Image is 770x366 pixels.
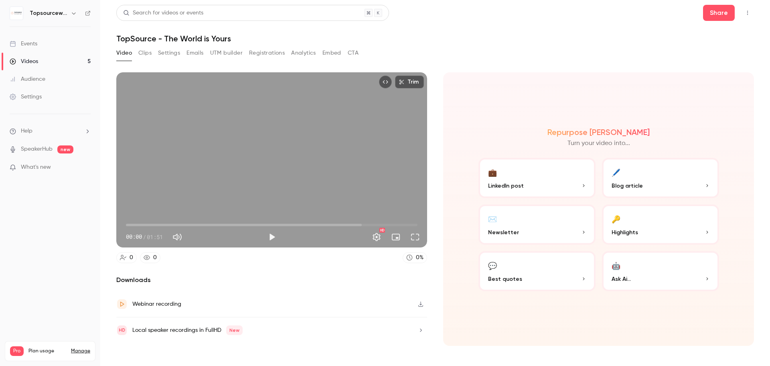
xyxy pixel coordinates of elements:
[186,47,203,59] button: Emails
[348,47,359,59] button: CTA
[291,47,316,59] button: Analytics
[488,166,497,178] div: 💼
[478,158,596,198] button: 💼LinkedIn post
[30,9,67,17] h6: Topsourceworldwide
[403,252,427,263] a: 0%
[10,93,42,101] div: Settings
[602,251,719,291] button: 🤖Ask Ai...
[488,228,519,237] span: Newsletter
[478,204,596,245] button: ✉️Newsletter
[10,75,45,83] div: Audience
[10,346,24,356] span: Pro
[612,259,620,272] div: 🤖
[138,47,152,59] button: Clips
[10,40,37,48] div: Events
[123,9,203,17] div: Search for videos or events
[153,254,157,262] div: 0
[478,251,596,291] button: 💬Best quotes
[140,252,160,263] a: 0
[612,228,638,237] span: Highlights
[143,233,146,241] span: /
[10,57,38,65] div: Videos
[116,252,137,263] a: 0
[567,139,630,148] p: Turn your video into...
[379,228,385,233] div: HD
[488,182,524,190] span: LinkedIn post
[21,163,51,172] span: What's new
[407,229,423,245] button: Full screen
[388,229,404,245] button: Turn on miniplayer
[116,47,132,59] button: Video
[147,233,163,241] span: 01:51
[126,233,142,241] span: 00:00
[57,145,73,153] span: new
[602,204,719,245] button: 🔑Highlights
[116,275,427,285] h2: Downloads
[130,254,133,262] div: 0
[488,275,522,283] span: Best quotes
[395,76,424,88] button: Trim
[21,145,53,153] a: SpeakerHub
[602,158,719,198] button: 🖊️Blog article
[169,229,185,245] button: Mute
[612,166,620,178] div: 🖊️
[210,47,243,59] button: UTM builder
[416,254,423,262] div: 0 %
[126,233,163,241] div: 00:00
[379,76,392,88] button: Embed video
[612,182,643,190] span: Blog article
[547,127,650,137] h2: Repurpose [PERSON_NAME]
[10,127,91,135] li: help-dropdown-opener
[116,34,754,43] h1: TopSource - The World is Yours
[703,5,735,21] button: Share
[488,259,497,272] div: 💬
[249,47,285,59] button: Registrations
[322,47,341,59] button: Embed
[612,275,631,283] span: Ask Ai...
[71,348,90,354] a: Manage
[132,299,181,309] div: Webinar recording
[28,348,66,354] span: Plan usage
[488,213,497,225] div: ✉️
[741,6,754,19] button: Top Bar Actions
[10,7,23,20] img: Topsourceworldwide
[612,213,620,225] div: 🔑
[369,229,385,245] button: Settings
[21,127,32,135] span: Help
[158,47,180,59] button: Settings
[226,325,243,335] span: New
[264,229,280,245] button: Play
[132,325,243,335] div: Local speaker recordings in FullHD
